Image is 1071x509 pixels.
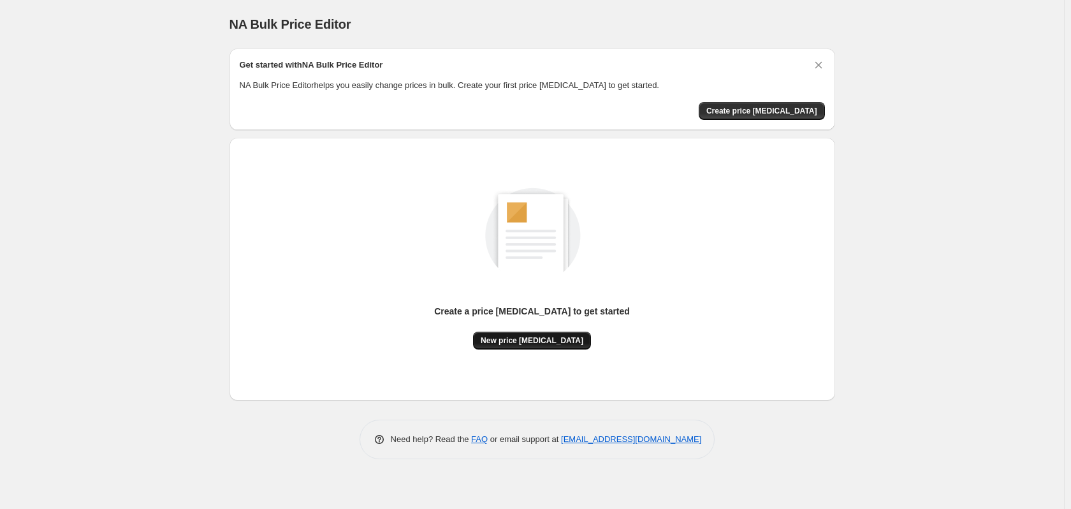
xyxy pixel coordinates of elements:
p: Create a price [MEDICAL_DATA] to get started [434,305,630,318]
a: [EMAIL_ADDRESS][DOMAIN_NAME] [561,434,701,444]
a: FAQ [471,434,488,444]
p: NA Bulk Price Editor helps you easily change prices in bulk. Create your first price [MEDICAL_DAT... [240,79,825,92]
span: or email support at [488,434,561,444]
span: New price [MEDICAL_DATA] [481,336,583,346]
button: Dismiss card [812,59,825,71]
span: NA Bulk Price Editor [229,17,351,31]
span: Create price [MEDICAL_DATA] [706,106,817,116]
button: New price [MEDICAL_DATA] [473,332,591,350]
h2: Get started with NA Bulk Price Editor [240,59,383,71]
button: Create price change job [699,102,825,120]
span: Need help? Read the [391,434,472,444]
